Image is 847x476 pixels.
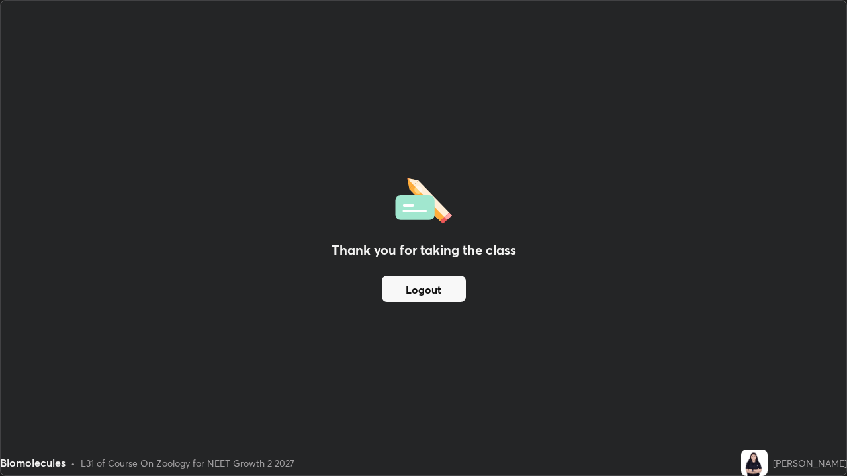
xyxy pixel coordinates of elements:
[773,456,847,470] div: [PERSON_NAME]
[741,450,768,476] img: 4fd67fc5b94046ecb744cb31cfcc79ad.jpg
[81,456,294,470] div: L31 of Course On Zoology for NEET Growth 2 2027
[332,240,516,260] h2: Thank you for taking the class
[395,174,452,224] img: offlineFeedback.1438e8b3.svg
[382,276,466,302] button: Logout
[71,456,75,470] div: •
